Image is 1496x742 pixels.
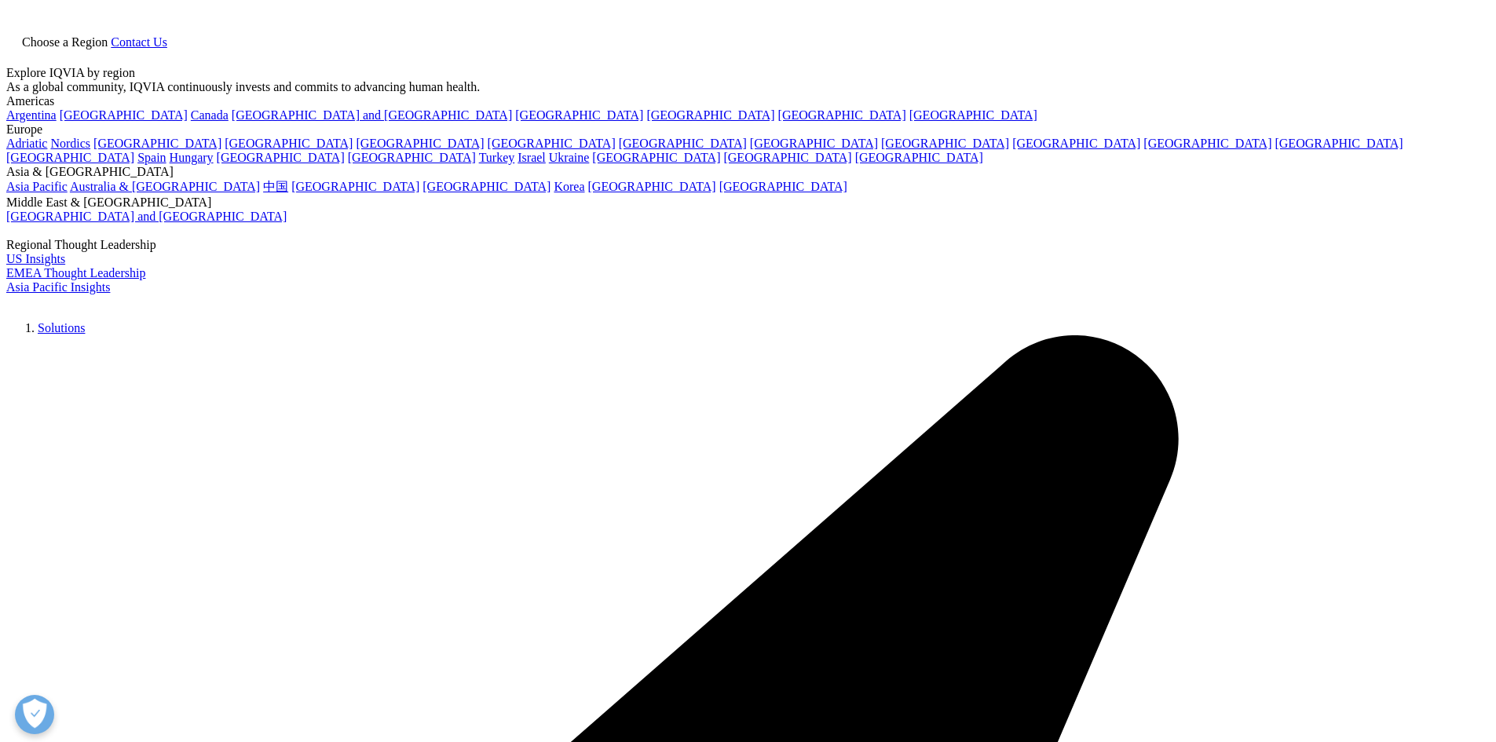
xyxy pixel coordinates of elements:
[93,137,221,150] a: [GEOGRAPHIC_DATA]
[6,210,287,223] a: [GEOGRAPHIC_DATA] and [GEOGRAPHIC_DATA]
[232,108,512,122] a: [GEOGRAPHIC_DATA] and [GEOGRAPHIC_DATA]
[356,137,484,150] a: [GEOGRAPHIC_DATA]
[646,108,774,122] a: [GEOGRAPHIC_DATA]
[909,108,1037,122] a: [GEOGRAPHIC_DATA]
[881,137,1009,150] a: [GEOGRAPHIC_DATA]
[6,238,1490,252] div: Regional Thought Leadership
[750,137,878,150] a: [GEOGRAPHIC_DATA]
[6,280,110,294] a: Asia Pacific Insights
[191,108,229,122] a: Canada
[6,108,57,122] a: Argentina
[6,266,145,280] a: EMEA Thought Leadership
[723,151,851,164] a: [GEOGRAPHIC_DATA]
[6,94,1490,108] div: Americas
[6,137,47,150] a: Adriatic
[6,151,134,164] a: [GEOGRAPHIC_DATA]
[6,122,1490,137] div: Europe
[488,137,616,150] a: [GEOGRAPHIC_DATA]
[6,196,1490,210] div: Middle East & [GEOGRAPHIC_DATA]
[778,108,906,122] a: [GEOGRAPHIC_DATA]
[137,151,166,164] a: Spain
[1143,137,1271,150] a: [GEOGRAPHIC_DATA]
[719,180,847,193] a: [GEOGRAPHIC_DATA]
[479,151,515,164] a: Turkey
[111,35,167,49] a: Contact Us
[619,137,747,150] a: [GEOGRAPHIC_DATA]
[515,108,643,122] a: [GEOGRAPHIC_DATA]
[50,137,90,150] a: Nordics
[6,165,1490,179] div: Asia & [GEOGRAPHIC_DATA]
[291,180,419,193] a: [GEOGRAPHIC_DATA]
[217,151,345,164] a: [GEOGRAPHIC_DATA]
[6,80,1490,94] div: As a global community, IQVIA continuously invests and commits to advancing human health.
[348,151,476,164] a: [GEOGRAPHIC_DATA]
[225,137,353,150] a: [GEOGRAPHIC_DATA]
[170,151,214,164] a: Hungary
[588,180,716,193] a: [GEOGRAPHIC_DATA]
[22,35,108,49] span: Choose a Region
[549,151,590,164] a: Ukraine
[60,108,188,122] a: [GEOGRAPHIC_DATA]
[1012,137,1140,150] a: [GEOGRAPHIC_DATA]
[422,180,550,193] a: [GEOGRAPHIC_DATA]
[1275,137,1403,150] a: [GEOGRAPHIC_DATA]
[855,151,983,164] a: [GEOGRAPHIC_DATA]
[6,252,65,265] a: US Insights
[554,180,584,193] a: Korea
[518,151,546,164] a: Israel
[70,180,260,193] a: Australia & [GEOGRAPHIC_DATA]
[263,180,288,193] a: 中国
[6,66,1490,80] div: Explore IQVIA by region
[15,695,54,734] button: Open Preferences
[38,321,85,334] a: Solutions
[6,180,68,193] a: Asia Pacific
[592,151,720,164] a: [GEOGRAPHIC_DATA]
